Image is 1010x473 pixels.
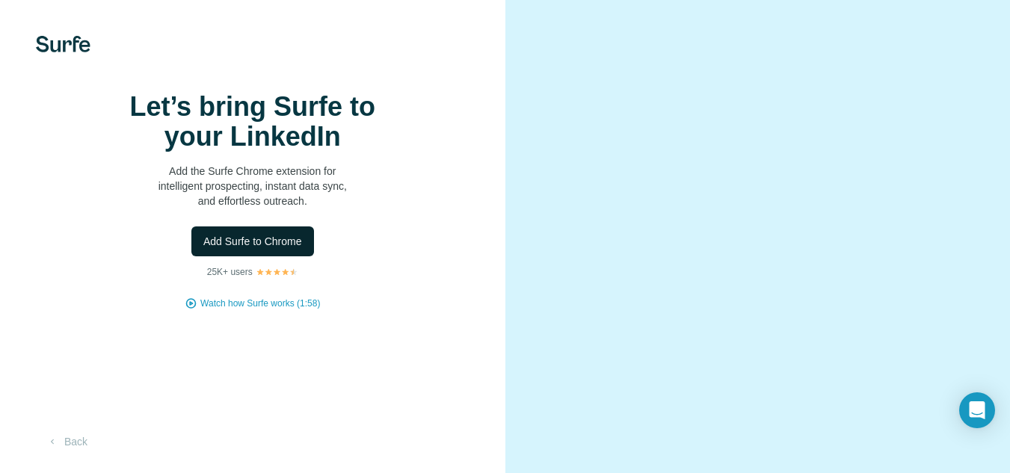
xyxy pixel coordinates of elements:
button: Watch how Surfe works (1:58) [200,297,320,310]
p: 25K+ users [207,265,253,279]
p: Add the Surfe Chrome extension for intelligent prospecting, instant data sync, and effortless out... [103,164,402,208]
div: Open Intercom Messenger [959,392,995,428]
button: Add Surfe to Chrome [191,226,314,256]
img: Rating Stars [256,268,298,276]
h1: Let’s bring Surfe to your LinkedIn [103,92,402,152]
span: Add Surfe to Chrome [203,234,302,249]
img: Surfe's logo [36,36,90,52]
button: Back [36,428,98,455]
